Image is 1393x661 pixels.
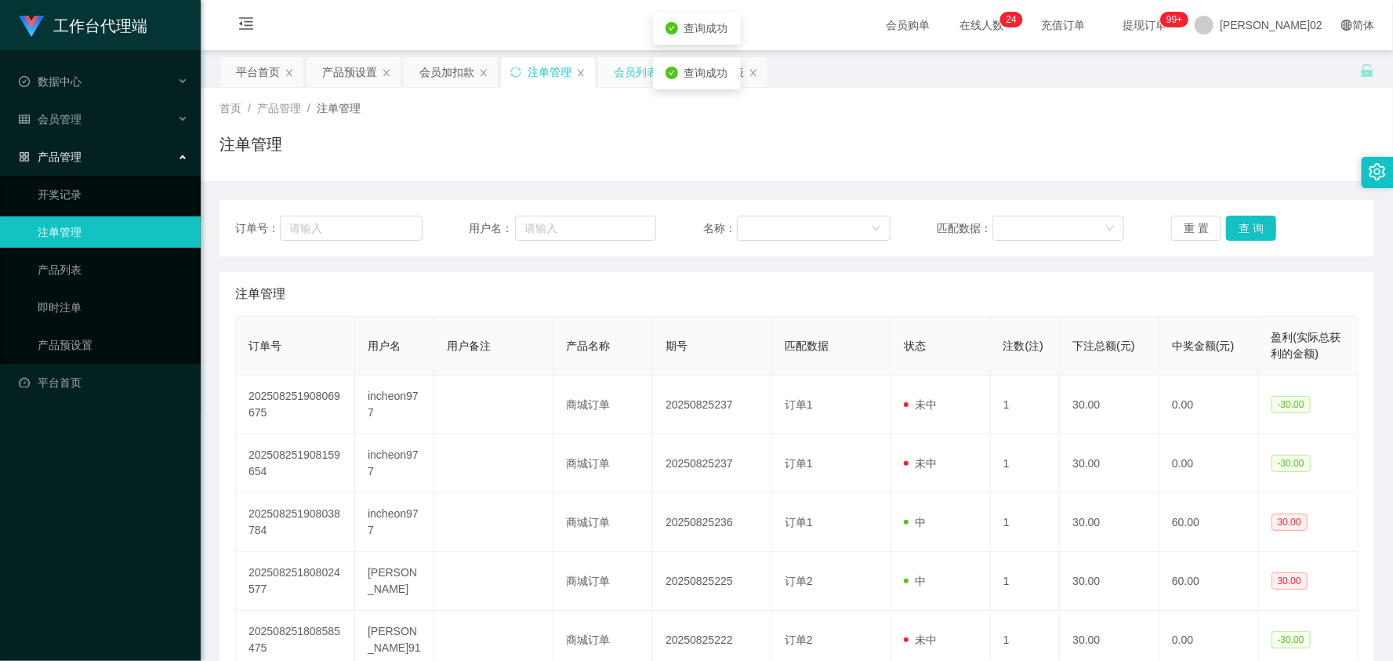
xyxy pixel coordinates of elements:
[257,102,301,114] span: 产品管理
[785,575,813,587] span: 订单2
[1341,20,1352,31] i: 图标： global
[19,151,30,162] i: 图标： AppStore-O
[991,434,1061,493] td: 1
[419,57,474,87] div: 会员加扣款
[355,552,434,611] td: [PERSON_NAME]
[355,434,434,493] td: incheon977
[915,575,926,587] font: 中
[653,434,772,493] td: 20250825237
[38,151,82,163] font: 产品管理
[915,398,937,411] font: 未中
[355,493,434,552] td: incheon977
[749,68,758,78] i: 图标： 关闭
[1159,376,1259,434] td: 0.00
[248,340,281,352] span: 订单号
[38,216,188,248] a: 注单管理
[38,329,188,361] a: 产品预设置
[236,552,355,611] td: 202508251808024577
[915,516,926,528] font: 中
[317,102,361,114] span: 注单管理
[236,434,355,493] td: 202508251908159654
[236,57,280,87] div: 平台首页
[470,220,515,237] span: 用户名：
[785,516,813,528] span: 订单1
[653,493,772,552] td: 20250825236
[553,376,653,434] td: 商城订单
[1271,631,1311,648] span: -30.00
[1060,493,1159,552] td: 30.00
[368,340,401,352] span: 用户名
[1226,216,1276,241] button: 查 询
[1271,331,1341,360] span: 盈利(实际总获利的金额)
[991,493,1061,552] td: 1
[904,340,926,352] span: 状态
[684,67,728,79] span: 查询成功
[991,376,1061,434] td: 1
[235,220,280,237] span: 订单号：
[1060,434,1159,493] td: 30.00
[510,67,521,78] i: 图标: sync
[19,19,147,31] a: 工作台代理端
[248,102,251,114] span: /
[1159,434,1259,493] td: 0.00
[785,634,813,646] span: 订单2
[285,68,294,78] i: 图标： 关闭
[1060,376,1159,434] td: 30.00
[19,76,30,87] i: 图标： check-circle-o
[1172,340,1234,352] span: 中奖金额(元)
[785,398,813,411] span: 订单1
[614,57,658,87] div: 会员列表
[938,220,992,237] span: 匹配数据：
[785,340,829,352] span: 匹配数据
[515,216,657,241] input: 请输入
[666,67,678,79] i: 图标：check-circle
[666,22,678,35] i: 图标：check-circle
[307,102,310,114] span: /
[382,68,391,78] i: 图标： 关闭
[960,19,1003,31] font: 在线人数
[38,292,188,323] a: 即时注单
[1105,223,1115,234] i: 图标： 向下
[1000,12,1023,27] sup: 24
[566,340,610,352] span: 产品名称
[322,57,377,87] div: 产品预设置
[1159,552,1259,611] td: 60.00
[53,1,147,51] h1: 工作台代理端
[38,113,82,125] font: 会员管理
[1352,19,1374,31] font: 简体
[1271,572,1308,590] span: 30.00
[219,133,282,156] h1: 注单管理
[1041,19,1085,31] font: 充值订单
[1072,340,1134,352] span: 下注总额(元)
[1271,514,1308,531] span: 30.00
[653,552,772,611] td: 20250825225
[1123,19,1166,31] font: 提现订单
[219,102,241,114] span: 首页
[235,285,285,303] span: 注单管理
[19,367,188,398] a: 图标： 仪表板平台首页
[684,22,728,35] span: 查询成功
[236,376,355,434] td: 202508251908069675
[785,457,813,470] span: 订单1
[1369,163,1386,180] i: 图标： 设置
[915,634,937,646] font: 未中
[553,434,653,493] td: 商城订单
[19,16,44,38] img: logo.9652507e.png
[355,376,434,434] td: incheon977
[1271,455,1311,472] span: -30.00
[1160,12,1188,27] sup: 965
[19,114,30,125] i: 图标： table
[1159,493,1259,552] td: 60.00
[219,1,273,51] i: 图标： menu-fold
[991,552,1061,611] td: 1
[447,340,491,352] span: 用户备注
[1171,216,1221,241] button: 重 置
[653,376,772,434] td: 20250825237
[872,223,881,234] i: 图标： 向下
[1060,552,1159,611] td: 30.00
[280,216,423,241] input: 请输入
[553,493,653,552] td: 商城订单
[1271,396,1311,413] span: -30.00
[1003,340,1043,352] span: 注数(注)
[38,75,82,88] font: 数据中心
